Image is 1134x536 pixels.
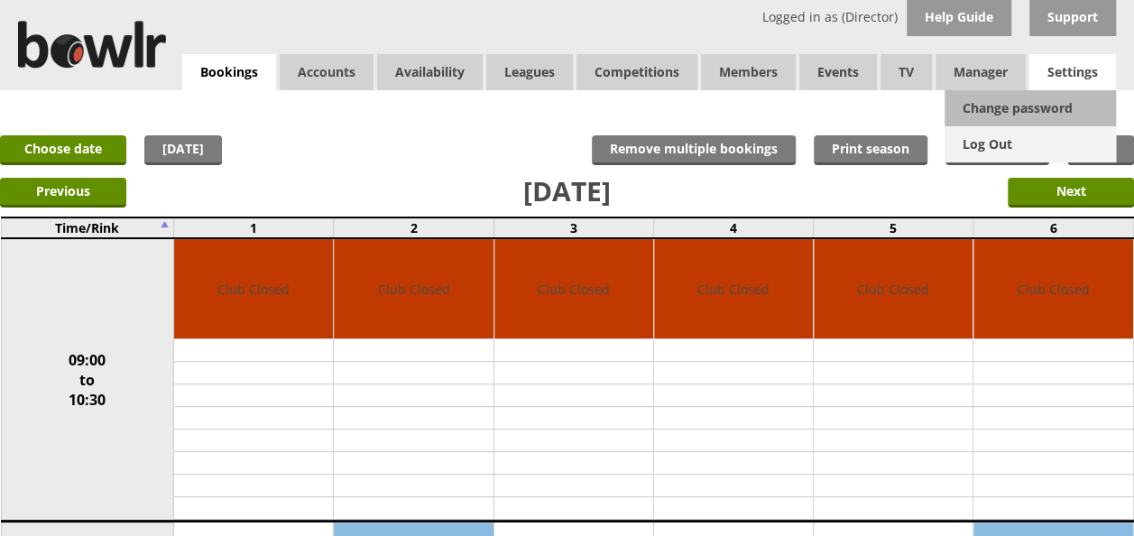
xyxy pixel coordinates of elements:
td: 09:00 to 10:30 [1,238,174,522]
td: Club Closed [973,239,1132,339]
span: Settings [1029,54,1116,90]
td: Club Closed [654,239,813,339]
td: Time/Rink [1,217,174,238]
a: Events [799,54,877,90]
td: Club Closed [494,239,653,339]
td: Club Closed [814,239,973,339]
a: Availability [377,54,483,90]
a: Competitions [576,54,697,90]
td: 3 [493,217,653,238]
span: Members [701,54,796,90]
td: 2 [334,217,493,238]
span: TV [880,54,932,90]
td: Club Closed [334,239,493,339]
td: 4 [653,217,813,238]
span: Accounts [280,54,373,90]
span: Manager [936,54,1026,90]
input: Remove multiple bookings [592,135,796,165]
a: Log Out [945,126,1116,162]
td: 1 [174,217,334,238]
a: Print season [814,135,927,165]
a: Leagues [486,54,573,90]
a: [DATE] [144,135,222,165]
td: 6 [973,217,1133,238]
a: Bookings [182,54,276,91]
a: Change password [945,90,1116,126]
td: 5 [814,217,973,238]
input: Next [1008,178,1134,208]
td: Club Closed [174,239,333,339]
